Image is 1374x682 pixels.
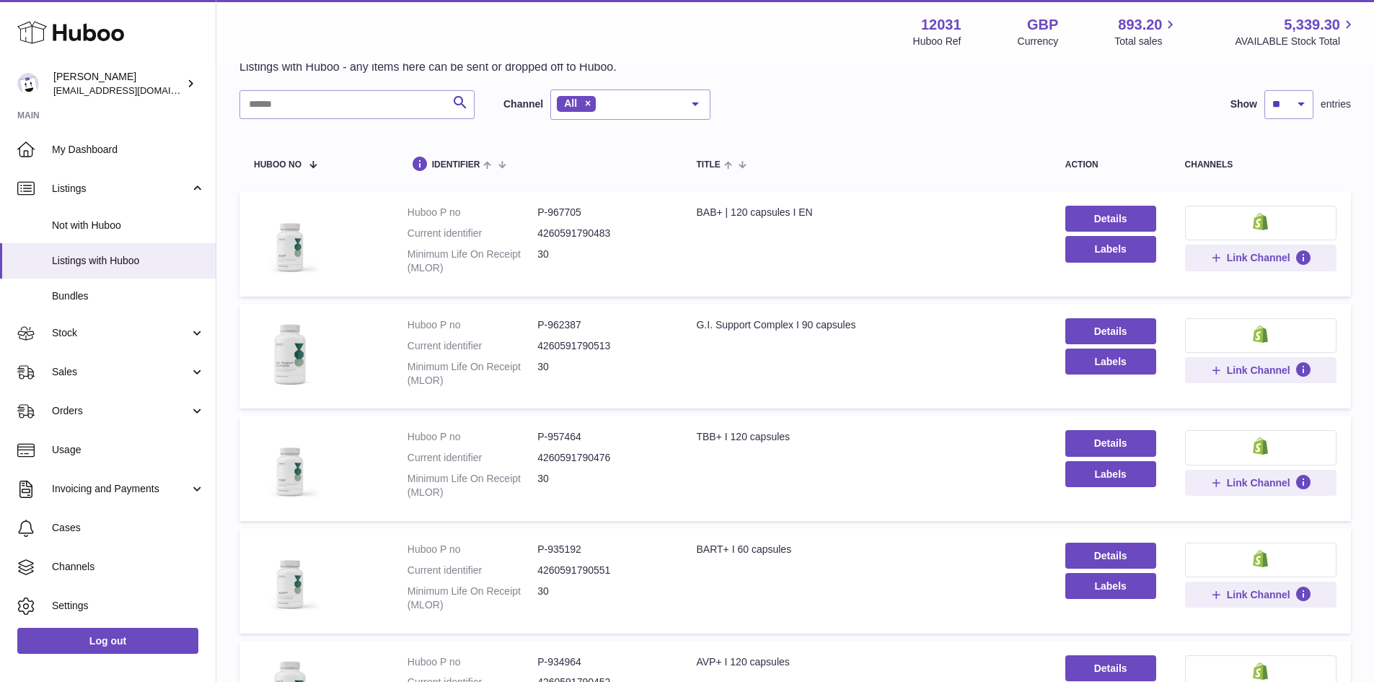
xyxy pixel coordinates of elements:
[1065,655,1156,681] a: Details
[537,339,667,353] dd: 4260591790513
[1065,573,1156,599] button: Labels
[408,451,537,465] dt: Current identifier
[408,430,537,444] dt: Huboo P no
[696,318,1036,332] div: G.I. Support Complex I 90 capsules
[537,451,667,465] dd: 4260591790476
[537,430,667,444] dd: P-957464
[1253,325,1268,343] img: shopify-small.png
[696,655,1036,669] div: AVP+ I 120 capsules
[1227,588,1290,601] span: Link Channel
[1185,357,1336,383] button: Link Channel
[503,97,543,111] label: Channel
[1114,15,1179,48] a: 893.20 Total sales
[408,206,537,219] dt: Huboo P no
[1027,15,1058,35] strong: GBP
[913,35,961,48] div: Huboo Ref
[1253,550,1268,567] img: shopify-small.png
[408,248,537,275] dt: Minimum Life On Receipt (MLOR)
[52,219,205,232] span: Not with Huboo
[1114,35,1179,48] span: Total sales
[52,521,205,535] span: Cases
[408,472,537,499] dt: Minimum Life On Receipt (MLOR)
[408,585,537,612] dt: Minimum Life On Receipt (MLOR)
[1321,97,1351,111] span: entries
[254,318,326,390] img: G.I. Support Complex I 90 capsules
[408,318,537,332] dt: Huboo P no
[408,227,537,240] dt: Current identifier
[537,564,667,577] dd: 4260591790551
[696,160,720,170] span: title
[1253,213,1268,230] img: shopify-small.png
[52,599,205,613] span: Settings
[1227,251,1290,264] span: Link Channel
[408,339,537,353] dt: Current identifier
[1065,543,1156,569] a: Details
[537,472,667,499] dd: 30
[408,543,537,556] dt: Huboo P no
[53,84,212,96] span: [EMAIL_ADDRESS][DOMAIN_NAME]
[1235,15,1357,48] a: 5,339.30 AVAILABLE Stock Total
[696,543,1036,556] div: BART+ I 60 capsules
[1065,349,1156,375] button: Labels
[52,182,190,196] span: Listings
[52,560,205,574] span: Channels
[696,206,1036,219] div: BAB+ | 120 capsules I EN
[537,360,667,388] dd: 30
[17,73,39,95] img: internalAdmin-12031@internal.huboo.com
[696,430,1036,444] div: TBB+ I 120 capsules
[1185,582,1336,608] button: Link Channel
[537,248,667,275] dd: 30
[1065,318,1156,344] a: Details
[1065,236,1156,262] button: Labels
[1065,206,1156,232] a: Details
[408,655,537,669] dt: Huboo P no
[53,70,183,97] div: [PERSON_NAME]
[1118,15,1162,35] span: 893.20
[432,160,480,170] span: identifier
[1227,476,1290,489] span: Link Channel
[537,585,667,612] dd: 30
[537,655,667,669] dd: P-934964
[1185,470,1336,496] button: Link Channel
[1018,35,1059,48] div: Currency
[1185,160,1336,170] div: channels
[254,160,301,170] span: Huboo no
[537,318,667,332] dd: P-962387
[1284,15,1340,35] span: 5,339.30
[1227,364,1290,377] span: Link Channel
[1253,663,1268,680] img: shopify-small.png
[1235,35,1357,48] span: AVAILABLE Stock Total
[537,543,667,556] dd: P-935192
[239,59,617,75] p: Listings with Huboo - any items here can be sent or dropped off to Huboo.
[254,430,326,502] img: TBB+ I 120 capsules
[1065,160,1156,170] div: action
[52,254,205,268] span: Listings with Huboo
[52,289,205,303] span: Bundles
[52,443,205,457] span: Usage
[564,97,577,109] span: All
[537,206,667,219] dd: P-967705
[1253,437,1268,455] img: shopify-small.png
[52,365,190,379] span: Sales
[254,206,326,278] img: BAB+ | 120 capsules I EN
[17,628,198,654] a: Log out
[254,543,326,615] img: BART+ I 60 capsules
[1185,245,1336,271] button: Link Channel
[1065,461,1156,487] button: Labels
[921,15,961,35] strong: 12031
[52,326,190,340] span: Stock
[1065,430,1156,456] a: Details
[408,360,537,388] dt: Minimum Life On Receipt (MLOR)
[1230,97,1257,111] label: Show
[52,482,190,496] span: Invoicing and Payments
[408,564,537,577] dt: Current identifier
[52,143,205,157] span: My Dashboard
[52,404,190,418] span: Orders
[537,227,667,240] dd: 4260591790483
